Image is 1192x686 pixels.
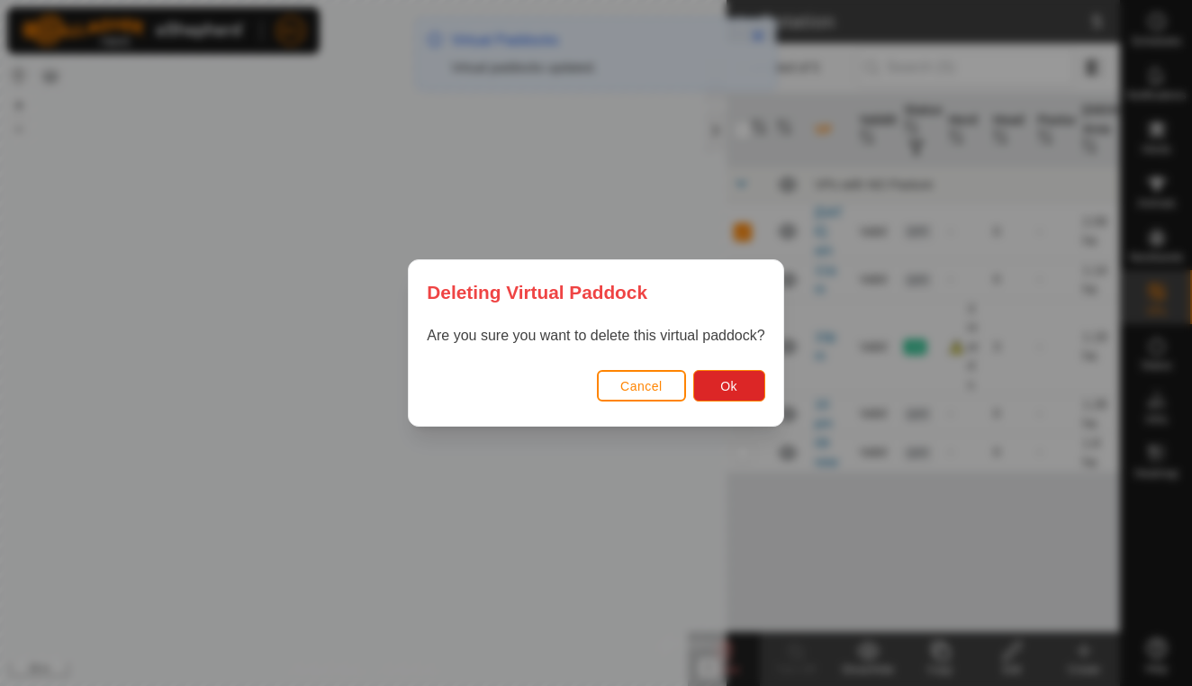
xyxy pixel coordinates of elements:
[720,379,737,393] span: Ok
[620,379,663,393] span: Cancel
[427,325,764,347] p: Are you sure you want to delete this virtual paddock?
[693,370,765,402] button: Ok
[597,370,686,402] button: Cancel
[427,278,647,306] span: Deleting Virtual Paddock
